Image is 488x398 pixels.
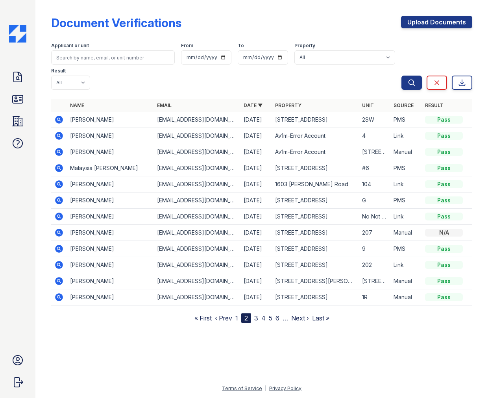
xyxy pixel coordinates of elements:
td: Manual [390,144,422,160]
td: [STREET_ADDRESS][PERSON_NAME] [272,273,359,289]
a: ‹ Prev [215,314,232,322]
td: 1R [359,289,390,305]
a: Result [425,102,444,108]
td: [DATE] [240,112,272,128]
label: To [238,43,244,49]
div: 2 [241,313,251,323]
label: Property [294,43,315,49]
div: Pass [425,213,463,220]
td: [EMAIL_ADDRESS][DOMAIN_NAME] [154,193,241,209]
td: [PERSON_NAME] [67,209,154,225]
td: 4 [359,128,390,144]
td: [STREET_ADDRESS] [272,160,359,176]
td: [EMAIL_ADDRESS][DOMAIN_NAME] [154,257,241,273]
div: Pass [425,261,463,269]
td: [EMAIL_ADDRESS][DOMAIN_NAME] [154,209,241,225]
td: No Not Use 1R [359,209,390,225]
td: [DATE] [240,128,272,144]
a: Property [275,102,301,108]
td: [DATE] [240,144,272,160]
td: 207 [359,225,390,241]
td: [EMAIL_ADDRESS][DOMAIN_NAME] [154,273,241,289]
td: [PERSON_NAME] [67,257,154,273]
td: [PERSON_NAME] [67,241,154,257]
td: [STREET_ADDRESS] [272,209,359,225]
td: Manual [390,273,422,289]
td: Manual [390,225,422,241]
div: Pass [425,148,463,156]
label: Result [51,68,66,74]
td: [DATE] [240,273,272,289]
td: [DATE] [240,193,272,209]
a: Unit [362,102,374,108]
td: 2SW [359,112,390,128]
a: Terms of Service [222,385,262,391]
td: [DATE] [240,176,272,193]
td: 104 [359,176,390,193]
td: PMS [390,160,422,176]
td: 1603 [PERSON_NAME] Road [272,176,359,193]
div: Pass [425,245,463,253]
td: [STREET_ADDRESS] [272,112,359,128]
td: [EMAIL_ADDRESS][DOMAIN_NAME] [154,128,241,144]
td: [DATE] [240,209,272,225]
td: [DATE] [240,241,272,257]
label: Applicant or unit [51,43,89,49]
a: Last » [312,314,329,322]
a: 4 [261,314,266,322]
td: [PERSON_NAME] [67,273,154,289]
div: Pass [425,293,463,301]
td: [EMAIL_ADDRESS][DOMAIN_NAME] [154,289,241,305]
div: Pass [425,180,463,188]
td: Link [390,209,422,225]
td: Av1m-Error Account [272,128,359,144]
a: 5 [269,314,272,322]
td: [STREET_ADDRESS] [359,273,390,289]
td: [STREET_ADDRESS] [272,257,359,273]
div: Document Verifications [51,16,181,30]
td: [EMAIL_ADDRESS][DOMAIN_NAME] [154,225,241,241]
td: [DATE] [240,289,272,305]
label: From [181,43,193,49]
div: | [265,385,266,391]
a: Upload Documents [401,16,472,28]
td: [DATE] [240,160,272,176]
a: 3 [254,314,258,322]
a: Email [157,102,172,108]
td: [STREET_ADDRESS] [272,241,359,257]
a: Date ▼ [244,102,262,108]
td: [PERSON_NAME] [67,176,154,193]
input: Search by name, email, or unit number [51,50,175,65]
div: Pass [425,132,463,140]
div: N/A [425,229,463,237]
a: 1 [235,314,238,322]
td: [STREET_ADDRESS] [272,225,359,241]
td: [PERSON_NAME] [67,225,154,241]
a: Source [394,102,414,108]
td: [EMAIL_ADDRESS][DOMAIN_NAME] [154,241,241,257]
div: Pass [425,164,463,172]
td: PMS [390,112,422,128]
img: CE_Icon_Blue-c292c112584629df590d857e76928e9f676e5b41ef8f769ba2f05ee15b207248.png [9,25,26,43]
td: [PERSON_NAME] [67,289,154,305]
div: Pass [425,116,463,124]
td: [PERSON_NAME] [67,193,154,209]
td: [PERSON_NAME] [67,112,154,128]
td: Link [390,176,422,193]
td: [EMAIL_ADDRESS][DOMAIN_NAME] [154,176,241,193]
td: 202 [359,257,390,273]
div: Pass [425,196,463,204]
td: [STREET_ADDRESS] [272,289,359,305]
td: #6 [359,160,390,176]
td: [EMAIL_ADDRESS][DOMAIN_NAME] [154,144,241,160]
td: PMS [390,193,422,209]
td: Link [390,257,422,273]
a: « First [194,314,212,322]
td: [STREET_ADDRESS] [359,144,390,160]
a: Next › [291,314,309,322]
span: … [283,313,288,323]
td: [PERSON_NAME] [67,128,154,144]
td: G [359,193,390,209]
td: [PERSON_NAME] [67,144,154,160]
a: 6 [275,314,279,322]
